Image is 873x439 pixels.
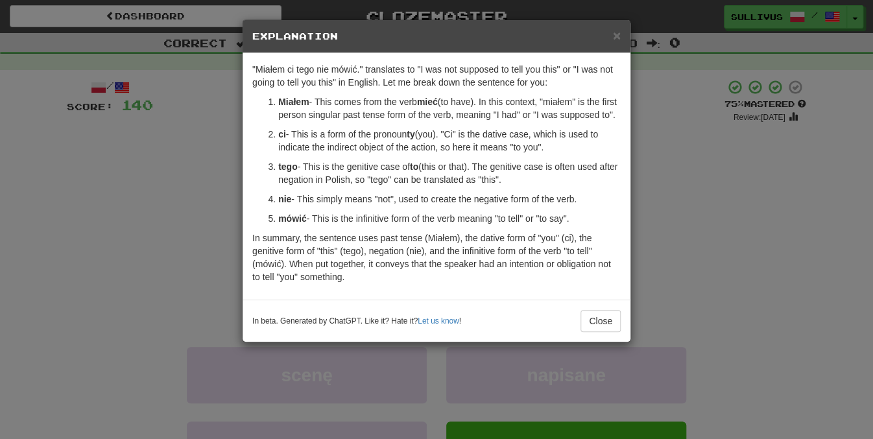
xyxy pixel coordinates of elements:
span: × [613,28,621,43]
h5: Explanation [252,30,621,43]
p: - This comes from the verb (to have). In this context, "miałem" is the first person singular past... [278,95,621,121]
strong: ty [407,129,414,139]
strong: Miałem [278,97,309,107]
small: In beta. Generated by ChatGPT. Like it? Hate it? ! [252,316,461,327]
p: - This is the infinitive form of the verb meaning "to tell" or "to say". [278,212,621,225]
strong: tego [278,161,298,172]
strong: to [410,161,418,172]
p: - This simply means "not", used to create the negative form of the verb. [278,193,621,206]
p: - This is a form of the pronoun (you). "Ci" is the dative case, which is used to indicate the ind... [278,128,621,154]
button: Close [580,310,621,332]
strong: nie [278,194,291,204]
p: "Miałem ci tego nie mówić." translates to "I was not supposed to tell you this" or "I was not goi... [252,63,621,89]
strong: mieć [417,97,438,107]
a: Let us know [418,316,459,326]
p: In summary, the sentence uses past tense (Miałem), the dative form of "you" (ci), the genitive fo... [252,231,621,283]
strong: mówić [278,213,307,224]
button: Close [613,29,621,42]
p: - This is the genitive case of (this or that). The genitive case is often used after negation in ... [278,160,621,186]
strong: ci [278,129,286,139]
